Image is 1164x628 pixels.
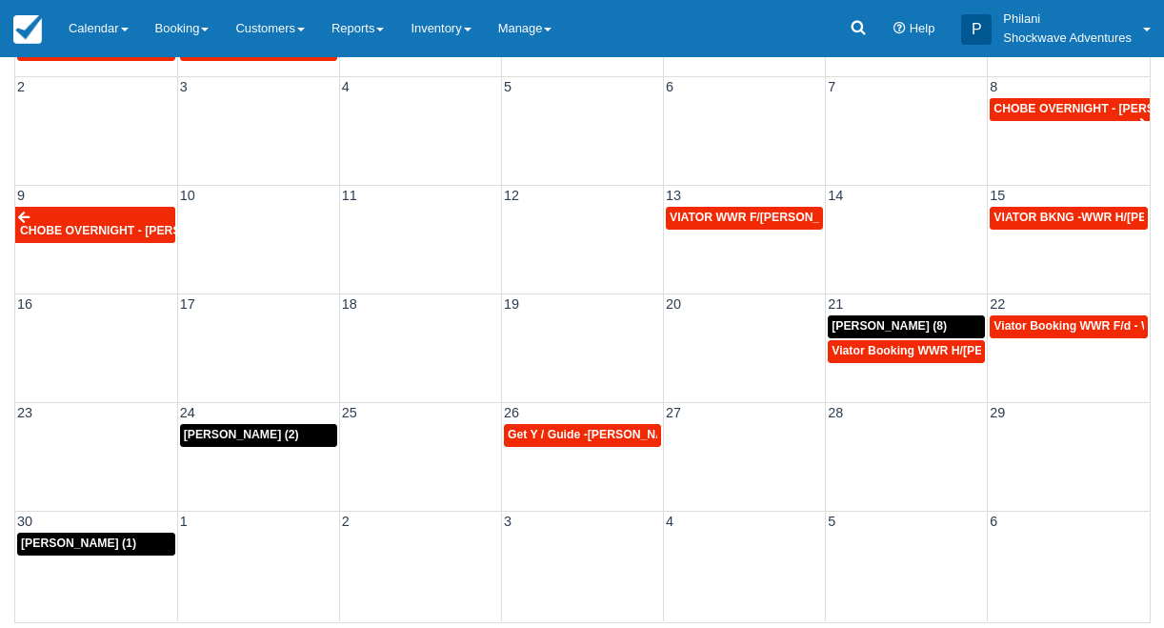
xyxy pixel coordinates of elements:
[828,340,985,363] a: Viator Booking WWR H/[PERSON_NAME] 2 (2)
[664,514,675,529] span: 4
[826,514,837,529] span: 5
[504,424,661,447] a: Get Y / Guide -[PERSON_NAME] X2 (2)
[502,296,521,312] span: 19
[502,79,513,94] span: 5
[832,319,947,333] span: [PERSON_NAME] (8)
[15,79,27,94] span: 2
[664,296,683,312] span: 20
[826,188,845,203] span: 14
[340,188,359,203] span: 11
[178,514,190,529] span: 1
[178,188,197,203] span: 10
[15,405,34,420] span: 23
[990,98,1150,121] a: CHOBE OVERNIGHT - [PERSON_NAME] X 2 (2)
[990,207,1148,230] a: VIATOR BKNG -WWR H/[PERSON_NAME] 2 (2)
[340,296,359,312] span: 18
[826,79,837,94] span: 7
[15,296,34,312] span: 16
[826,296,845,312] span: 21
[910,21,935,35] span: Help
[666,207,823,230] a: VIATOR WWR F/[PERSON_NAME] 2 (2)
[502,188,521,203] span: 12
[15,207,175,243] a: CHOBE OVERNIGHT - [PERSON_NAME] X 2 (2)
[15,514,34,529] span: 30
[178,296,197,312] span: 17
[508,428,720,441] span: Get Y / Guide -[PERSON_NAME] X2 (2)
[832,344,1088,357] span: Viator Booking WWR H/[PERSON_NAME] 2 (2)
[670,211,885,224] span: VIATOR WWR F/[PERSON_NAME] 2 (2)
[988,296,1007,312] span: 22
[961,14,992,45] div: P
[828,315,985,338] a: [PERSON_NAME] (8)
[180,424,337,447] a: [PERSON_NAME] (2)
[340,79,351,94] span: 4
[1003,29,1132,48] p: Shockwave Adventures
[340,405,359,420] span: 25
[893,23,906,35] i: Help
[21,537,136,550] span: [PERSON_NAME] (1)
[664,188,683,203] span: 13
[178,79,190,94] span: 3
[988,405,1007,420] span: 29
[184,428,299,441] span: [PERSON_NAME] (2)
[988,188,1007,203] span: 15
[664,79,675,94] span: 6
[17,533,175,556] a: [PERSON_NAME] (1)
[178,405,197,420] span: 24
[15,188,27,203] span: 9
[988,514,999,529] span: 6
[340,514,351,529] span: 2
[1003,10,1132,29] p: Philani
[20,224,281,237] span: CHOBE OVERNIGHT - [PERSON_NAME] X 2 (2)
[826,405,845,420] span: 28
[13,15,42,44] img: checkfront-main-nav-mini-logo.png
[990,315,1148,338] a: Viator Booking WWR F/d - Wheldon, April X 3 (3)
[664,405,683,420] span: 27
[502,405,521,420] span: 26
[988,79,999,94] span: 8
[502,514,513,529] span: 3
